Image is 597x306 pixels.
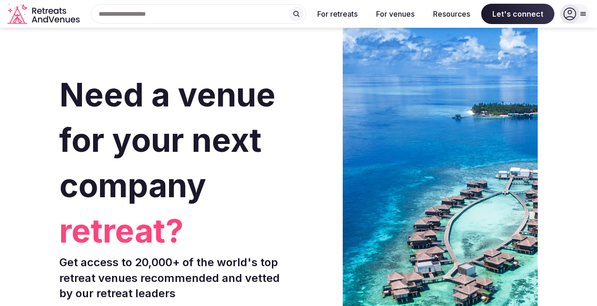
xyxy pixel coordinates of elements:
[310,4,365,24] button: For retreats
[59,255,295,301] p: Get access to 20,000+ of the world's top retreat venues recommended and vetted by our retreat lea...
[481,4,554,24] span: Let's connect
[369,4,422,24] button: For venues
[59,208,295,254] span: retreat?
[59,75,276,205] span: Need a venue for your next company
[426,4,478,24] button: Resources
[7,4,82,25] svg: Retreats and Venues company logo
[7,4,82,25] a: Visit the homepage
